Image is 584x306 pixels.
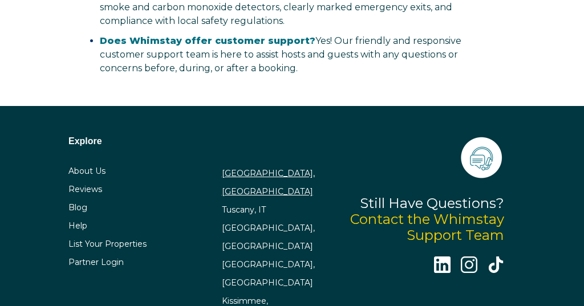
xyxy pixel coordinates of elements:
[222,168,315,197] a: [GEOGRAPHIC_DATA], [GEOGRAPHIC_DATA]
[100,35,461,74] span: Yes! Our friendly and responsive customer support team is here to assist hosts and guests with an...
[68,257,124,267] a: Partner Login
[434,256,451,273] img: linkedin-logo
[222,259,315,288] a: [GEOGRAPHIC_DATA], [GEOGRAPHIC_DATA]
[360,195,504,211] span: Still Have Questions?
[68,136,102,146] span: Explore
[68,202,87,213] a: Blog
[222,223,315,251] a: [GEOGRAPHIC_DATA], [GEOGRAPHIC_DATA]
[68,184,102,194] a: Reviews
[461,256,477,273] img: instagram
[459,134,504,180] img: icons-21
[68,239,147,249] a: List Your Properties
[488,256,504,273] img: tik-tok
[222,205,266,215] a: Tuscany, IT
[68,221,87,231] a: Help
[100,35,315,46] strong: Does Whimstay offer customer support?
[350,211,504,243] a: Contact the Whimstay Support Team
[68,166,106,176] a: About Us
